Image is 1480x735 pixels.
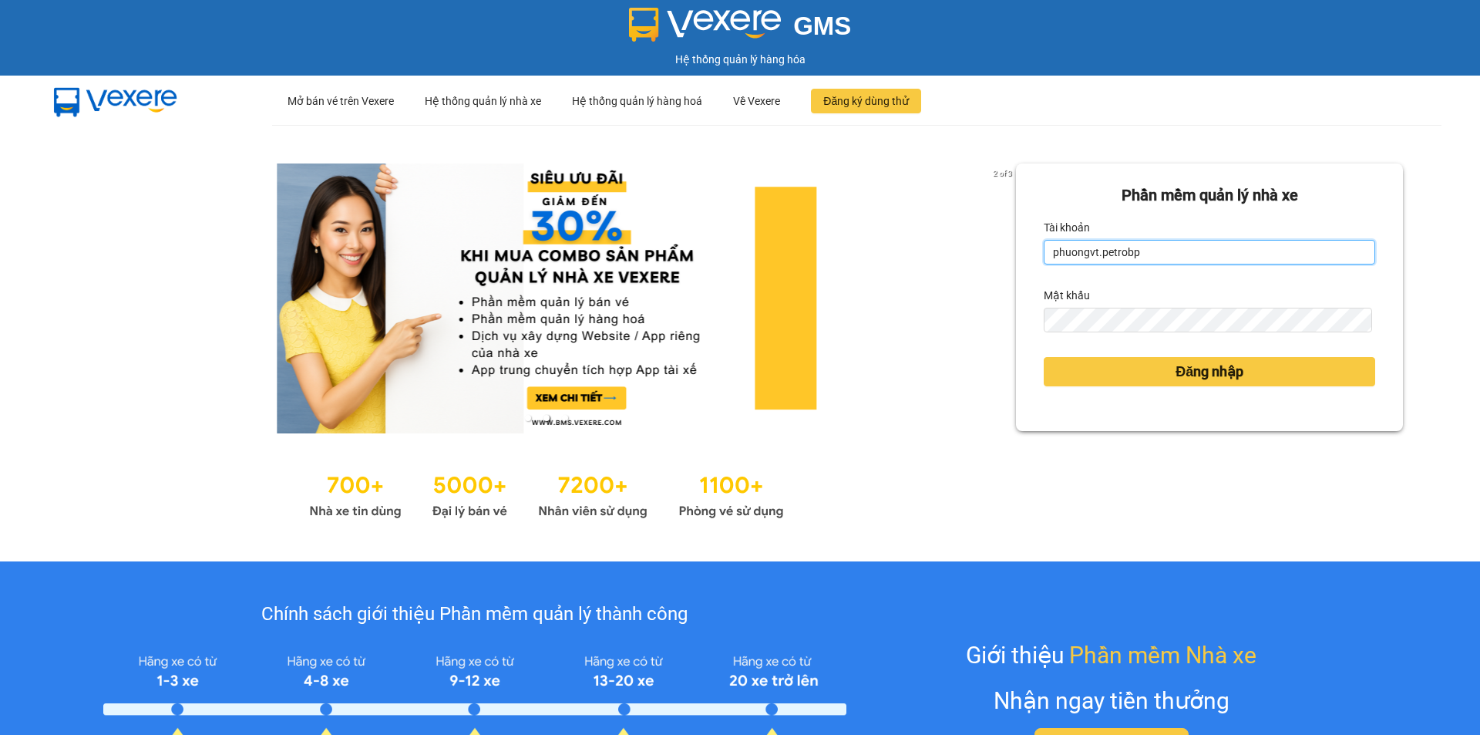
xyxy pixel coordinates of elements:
[629,23,852,35] a: GMS
[1044,240,1375,265] input: Tài khoản
[562,415,568,421] li: slide item 3
[1044,308,1371,332] input: Mật khẩu
[823,93,909,110] span: Đăng ký dùng thử
[1044,357,1375,386] button: Đăng nhập
[39,76,193,126] img: mbUUG5Q.png
[629,8,782,42] img: logo 2
[425,76,541,126] div: Hệ thống quản lý nhà xe
[793,12,851,40] span: GMS
[966,637,1256,673] div: Giới thiệu
[288,76,394,126] div: Mở bán vé trên Vexere
[733,76,780,126] div: Về Vexere
[994,683,1229,719] div: Nhận ngay tiền thưởng
[1044,215,1090,240] label: Tài khoản
[572,76,702,126] div: Hệ thống quản lý hàng hoá
[1044,283,1090,308] label: Mật khẩu
[1069,637,1256,673] span: Phần mềm Nhà xe
[1044,184,1375,207] div: Phần mềm quản lý nhà xe
[1176,361,1243,383] span: Đăng nhập
[525,415,531,421] li: slide item 1
[4,51,1476,68] div: Hệ thống quản lý hàng hóa
[811,89,921,113] button: Đăng ký dùng thử
[994,164,1016,433] button: next slide / item
[309,464,784,523] img: Statistics.png
[989,164,1016,184] p: 2 of 3
[103,600,846,629] div: Chính sách giới thiệu Phần mềm quản lý thành công
[77,164,99,433] button: previous slide / item
[543,415,550,421] li: slide item 2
